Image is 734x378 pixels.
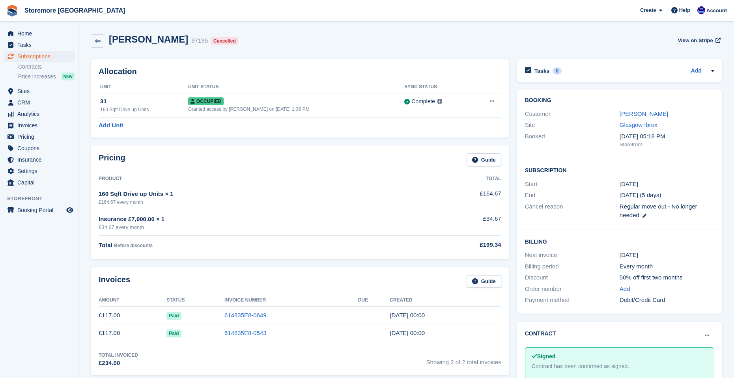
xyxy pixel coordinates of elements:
div: 0 [553,67,562,74]
a: 614835E8-0543 [224,330,267,336]
a: menu [4,143,75,154]
span: Paid [166,312,181,320]
div: 160 Sqft Drive up Units × 1 [99,190,412,199]
td: £164.67 [412,185,501,210]
a: menu [4,177,75,188]
div: Every month [620,262,714,271]
a: menu [4,166,75,177]
div: £164.67 every month [99,199,412,206]
td: £117.00 [99,324,166,342]
span: View on Stripe [678,37,713,45]
div: Site [525,121,620,130]
a: Preview store [65,205,75,215]
div: Discount [525,273,620,282]
div: [DATE] 05:18 PM [620,132,714,141]
h2: Tasks [534,67,550,74]
div: Order number [525,285,620,294]
a: Add [620,285,630,294]
span: Price increases [18,73,56,80]
span: Before discounts [114,243,153,248]
span: Total [99,242,112,248]
a: menu [4,86,75,97]
div: Next invoice [525,251,620,260]
a: Add Unit [99,121,123,130]
a: menu [4,28,75,39]
th: Unit [99,81,188,93]
span: Booking Portal [17,205,65,216]
div: [DATE] [620,251,714,260]
span: Analytics [17,108,65,119]
time: 2025-08-25 23:00:10 UTC [390,312,425,318]
div: NEW [62,73,75,80]
td: £117.00 [99,307,166,324]
span: Regular move out - No longer needed [620,203,697,219]
div: Debit/Credit Card [620,296,714,305]
a: menu [4,120,75,131]
span: Showing 2 of 2 total invoices [426,352,501,368]
a: Add [691,67,702,76]
a: Guide [467,275,501,288]
div: Complete [411,97,435,106]
a: Storemore [GEOGRAPHIC_DATA] [21,4,128,17]
div: 50% off first two months [620,273,714,282]
img: Angela [697,6,705,14]
a: Price increases NEW [18,72,75,81]
div: £234.00 [99,359,138,368]
div: Booked [525,132,620,149]
div: Contract has been confirmed as signed. [532,362,708,371]
th: Unit Status [188,81,404,93]
a: menu [4,154,75,165]
h2: Booking [525,97,714,104]
div: Billing period [525,262,620,271]
h2: Invoices [99,275,130,288]
img: icon-info-grey-7440780725fd019a000dd9b08b2336e03edf1995a4989e88bcd33f0948082b44.svg [437,99,442,104]
span: Storefront [7,195,78,203]
span: Home [17,28,65,39]
div: Granted access by [PERSON_NAME] on [DATE] 1:36 PM [188,106,404,113]
th: Due [358,294,390,307]
div: End [525,191,620,200]
div: Cancelled [211,37,238,45]
div: Total Invoiced [99,352,138,359]
div: Cancel reason [525,202,620,220]
span: Tasks [17,39,65,50]
a: menu [4,131,75,142]
span: CRM [17,97,65,108]
span: Paid [166,330,181,337]
a: Glasgow Ibrox [620,121,657,128]
span: [DATE] (5 days) [620,192,661,198]
div: £199.34 [412,240,501,250]
span: Occupied [188,97,224,105]
span: Pricing [17,131,65,142]
time: 2025-07-25 23:00:38 UTC [390,330,425,336]
span: Coupons [17,143,65,154]
h2: Contract [525,330,556,338]
span: Invoices [17,120,65,131]
th: Status [166,294,224,307]
div: 97195 [191,36,208,45]
img: stora-icon-8386f47178a22dfd0bd8f6a31ec36ba5ce8667c1dd55bd0f319d3a0aa187defe.svg [6,5,18,17]
span: Help [679,6,690,14]
div: 31 [100,97,188,106]
div: Signed [532,352,708,361]
span: Insurance [17,154,65,165]
a: 614835E8-0649 [224,312,267,318]
a: Guide [467,153,501,166]
time: 2025-07-25 23:00:00 UTC [620,180,638,189]
span: Account [706,7,727,15]
h2: Billing [525,237,714,245]
span: Subscriptions [17,51,65,62]
div: £34.67 every month [99,223,412,231]
div: 160 Sqft Drive up Units [100,106,188,113]
span: Create [640,6,656,14]
th: Invoice Number [224,294,358,307]
a: [PERSON_NAME] [620,110,668,117]
a: menu [4,205,75,216]
a: menu [4,97,75,108]
th: Created [390,294,501,307]
th: Product [99,173,412,185]
h2: [PERSON_NAME] [109,34,188,45]
a: menu [4,108,75,119]
span: Capital [17,177,65,188]
a: Contracts [18,63,75,71]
